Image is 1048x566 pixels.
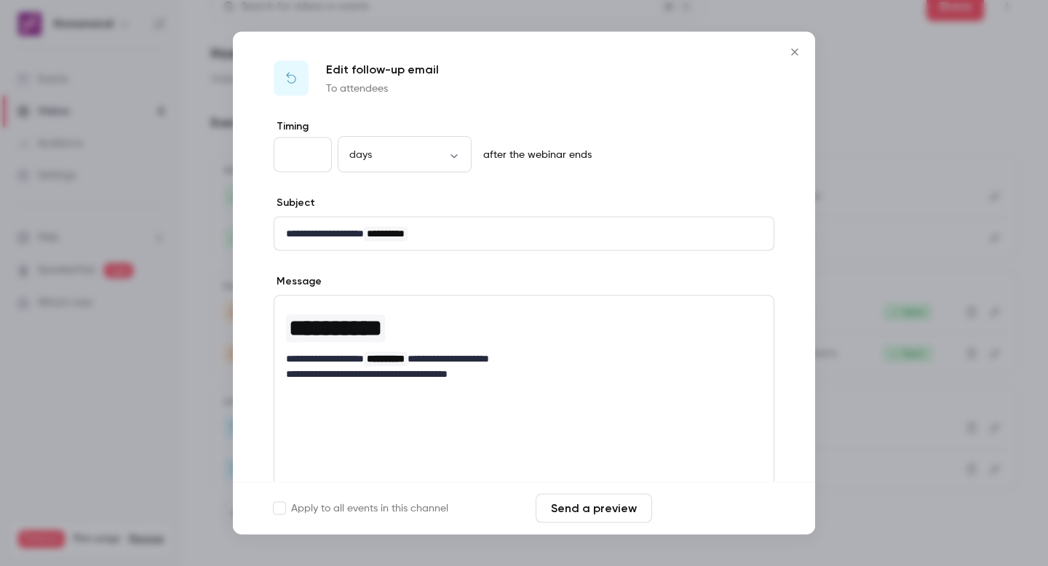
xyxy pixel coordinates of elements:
[274,218,774,250] div: editor
[780,38,809,67] button: Close
[326,81,439,96] p: To attendees
[274,501,448,516] label: Apply to all events in this channel
[326,61,439,79] p: Edit follow-up email
[274,119,774,134] label: Timing
[658,494,774,523] button: Save changes
[274,296,774,391] div: editor
[536,494,652,523] button: Send a preview
[338,147,472,162] div: days
[274,196,315,210] label: Subject
[274,274,322,289] label: Message
[477,148,592,162] p: after the webinar ends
